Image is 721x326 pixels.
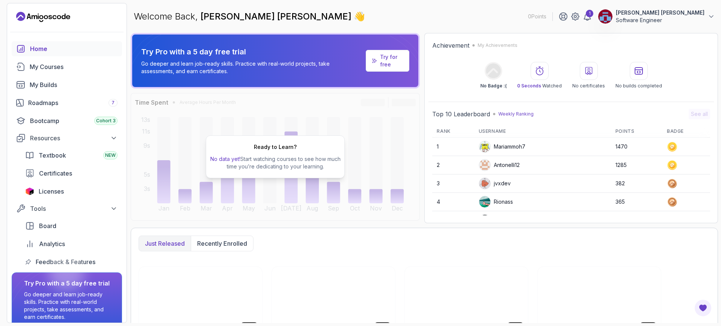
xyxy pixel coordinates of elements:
a: Landing page [16,11,70,23]
p: Recently enrolled [197,239,247,248]
img: user profile image [479,159,490,171]
button: user profile image[PERSON_NAME] [PERSON_NAME]Software Engineer [598,9,715,24]
a: certificates [21,166,122,181]
a: board [21,218,122,233]
div: Home [30,44,118,53]
img: jetbrains icon [25,188,34,195]
img: default monster avatar [479,141,490,152]
span: Feedback & Features [36,257,95,266]
span: [PERSON_NAME] [PERSON_NAME] [201,11,354,22]
p: No Badge :( [480,83,507,89]
span: Cohort 3 [96,118,116,124]
p: Try Pro with a 5 day free trial [141,47,363,57]
th: Username [474,125,611,138]
span: Licenses [39,187,64,196]
h2: Top 10 Leaderboard [432,110,490,119]
p: Go deeper and learn job-ready skills. Practice with real-world projects, take assessments, and ea... [24,291,110,321]
a: licenses [21,184,122,199]
p: No builds completed [615,83,662,89]
a: courses [12,59,122,74]
span: Board [39,221,56,230]
h2: Ready to Learn? [254,143,297,151]
p: Software Engineer [616,17,704,24]
a: Try for free [380,53,403,68]
div: Resources [30,134,118,143]
button: See all [689,109,710,119]
p: Watched [517,83,562,89]
span: Analytics [39,239,65,248]
div: Rionass [479,196,513,208]
span: 👋 [354,11,365,23]
span: Textbook [39,151,66,160]
th: Points [611,125,662,138]
td: 2 [432,156,474,174]
td: 1285 [611,156,662,174]
th: Badge [662,125,710,138]
p: My Achievements [478,42,517,48]
div: Roadmaps [28,98,118,107]
p: Just released [145,239,185,248]
p: Start watching courses to see how much time you’re dedicating to your learning. [209,155,341,170]
p: Weekly Ranking [498,111,534,117]
a: Try for free [366,50,409,72]
td: 1 [432,138,474,156]
div: jvxdev [479,177,511,189]
div: My Courses [30,62,118,71]
td: 3 [432,174,474,193]
button: Just released [139,236,191,251]
div: Bootcamp [30,116,118,125]
div: Tools [30,204,118,213]
a: roadmaps [12,95,122,110]
a: textbook [21,148,122,163]
div: Antonelli12 [479,159,520,171]
a: 1 [583,12,592,21]
a: analytics [21,236,122,251]
div: My Builds [30,80,118,89]
td: 382 [611,174,662,193]
button: Open Feedback Button [694,299,712,317]
button: Recently enrolled [191,236,253,251]
p: Welcome Back, [134,11,365,23]
h2: Achievement [432,41,469,50]
td: 263 [611,211,662,230]
a: bootcamp [12,113,122,128]
img: user profile image [479,196,490,207]
button: Tools [12,202,122,215]
img: default monster avatar [479,178,490,189]
p: [PERSON_NAME] [PERSON_NAME] [616,9,704,17]
td: 5 [432,211,474,230]
span: 7 [112,100,115,106]
a: home [12,41,122,56]
span: NEW [105,152,116,158]
span: No data yet! [210,156,240,162]
div: loftyeagle5a591 [479,214,533,226]
td: 4 [432,193,474,211]
a: feedback [21,254,122,269]
img: user profile image [598,9,612,24]
a: builds [12,77,122,92]
th: Rank [432,125,474,138]
p: 0 Points [528,13,546,20]
td: 1470 [611,138,662,156]
p: No certificates [572,83,605,89]
div: 1 [586,10,593,17]
span: 0 Seconds [517,83,541,89]
p: Go deeper and learn job-ready skills. Practice with real-world projects, take assessments, and ea... [141,60,363,75]
img: user profile image [479,215,490,226]
button: Resources [12,131,122,145]
span: Certificates [39,169,72,178]
td: 365 [611,193,662,211]
div: Mariammoh7 [479,141,525,153]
